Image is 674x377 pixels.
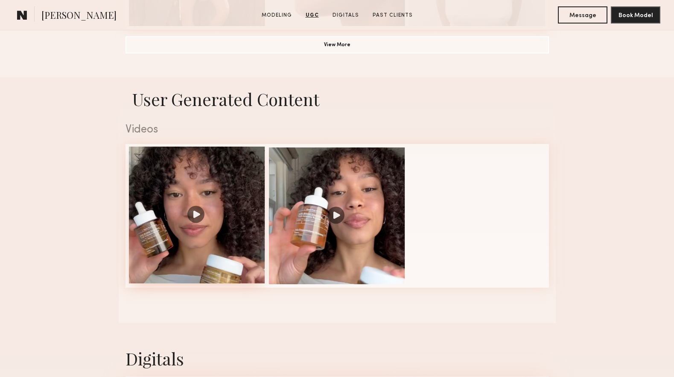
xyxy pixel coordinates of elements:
[611,6,660,24] button: Book Model
[258,12,295,19] a: Modeling
[41,9,117,24] span: [PERSON_NAME]
[125,347,549,370] div: Digitals
[369,12,416,19] a: Past Clients
[119,88,556,110] h1: User Generated Content
[611,11,660,18] a: Book Model
[125,36,549,53] button: View More
[329,12,362,19] a: Digitals
[125,124,549,135] div: Videos
[302,12,322,19] a: UGC
[558,6,607,24] button: Message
